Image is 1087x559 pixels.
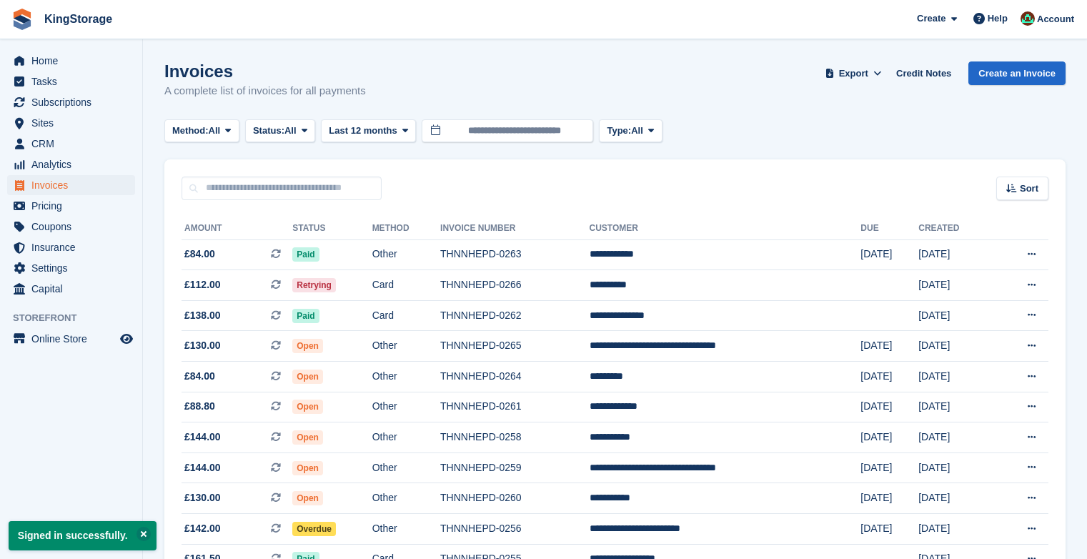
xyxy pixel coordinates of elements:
td: [DATE] [918,483,993,514]
span: Analytics [31,154,117,174]
span: Subscriptions [31,92,117,112]
span: Help [988,11,1008,26]
span: Insurance [31,237,117,257]
td: Other [372,392,440,422]
a: menu [7,154,135,174]
a: menu [7,258,135,278]
a: menu [7,279,135,299]
td: Other [372,331,440,362]
th: Customer [590,217,861,240]
span: All [209,124,221,138]
td: THNNHEPD-0256 [440,514,589,545]
td: [DATE] [918,452,993,483]
th: Status [292,217,372,240]
td: THNNHEPD-0264 [440,362,589,392]
span: Export [839,66,868,81]
td: Other [372,514,440,545]
button: Status: All [245,119,315,143]
span: Create [917,11,945,26]
td: [DATE] [860,239,918,270]
span: Method: [172,124,209,138]
a: menu [7,196,135,216]
td: Other [372,422,440,453]
td: THNNHEPD-0263 [440,239,589,270]
td: THNNHEPD-0266 [440,270,589,301]
td: THNNHEPD-0261 [440,392,589,422]
td: [DATE] [918,362,993,392]
th: Due [860,217,918,240]
h1: Invoices [164,61,366,81]
span: Sort [1020,182,1038,196]
button: Method: All [164,119,239,143]
span: Capital [31,279,117,299]
button: Last 12 months [321,119,416,143]
td: Card [372,300,440,331]
span: Retrying [292,278,336,292]
span: £130.00 [184,338,221,353]
span: Last 12 months [329,124,397,138]
span: Status: [253,124,284,138]
button: Export [822,61,885,85]
button: Type: All [599,119,662,143]
td: [DATE] [860,362,918,392]
span: Open [292,461,323,475]
th: Invoice Number [440,217,589,240]
td: THNNHEPD-0259 [440,452,589,483]
img: John King [1021,11,1035,26]
th: Method [372,217,440,240]
td: [DATE] [860,422,918,453]
a: menu [7,134,135,154]
th: Amount [182,217,292,240]
td: [DATE] [918,270,993,301]
a: menu [7,92,135,112]
td: [DATE] [860,514,918,545]
span: £144.00 [184,430,221,445]
a: Credit Notes [890,61,957,85]
a: menu [7,237,135,257]
span: £84.00 [184,247,215,262]
a: KingStorage [39,7,118,31]
span: Online Store [31,329,117,349]
td: [DATE] [860,392,918,422]
span: £130.00 [184,490,221,505]
p: Signed in successfully. [9,521,157,550]
span: Sites [31,113,117,133]
span: Paid [292,247,319,262]
span: Home [31,51,117,71]
span: All [284,124,297,138]
td: [DATE] [918,300,993,331]
a: Create an Invoice [968,61,1066,85]
span: CRM [31,134,117,154]
td: [DATE] [860,331,918,362]
span: Overdue [292,522,336,536]
span: £88.80 [184,399,215,414]
span: All [631,124,643,138]
td: Card [372,270,440,301]
span: Type: [607,124,631,138]
td: [DATE] [918,239,993,270]
span: £84.00 [184,369,215,384]
a: menu [7,113,135,133]
td: THNNHEPD-0262 [440,300,589,331]
td: [DATE] [918,422,993,453]
a: menu [7,175,135,195]
a: menu [7,71,135,91]
span: Open [292,370,323,384]
td: Other [372,483,440,514]
span: £142.00 [184,521,221,536]
span: Open [292,339,323,353]
a: menu [7,329,135,349]
td: [DATE] [918,514,993,545]
td: Other [372,362,440,392]
td: Other [372,452,440,483]
a: menu [7,51,135,71]
span: £138.00 [184,308,221,323]
span: Storefront [13,311,142,325]
td: [DATE] [860,483,918,514]
td: [DATE] [918,392,993,422]
span: Pricing [31,196,117,216]
span: Open [292,400,323,414]
td: [DATE] [918,331,993,362]
span: Account [1037,12,1074,26]
td: THNNHEPD-0258 [440,422,589,453]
